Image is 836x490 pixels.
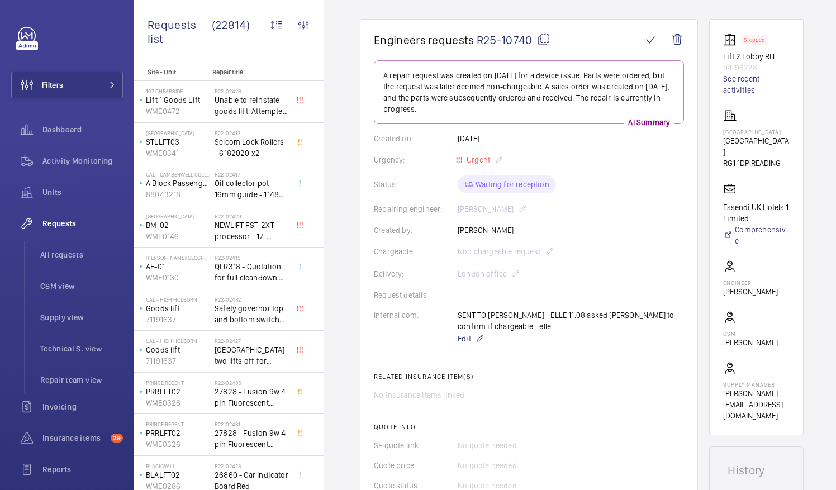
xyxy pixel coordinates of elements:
[42,432,106,444] span: Insurance items
[146,314,210,325] p: 71191637
[723,224,790,246] a: Comprehensive
[146,213,210,220] p: [GEOGRAPHIC_DATA]
[215,220,288,242] span: NEWLIFT FST-2XT processor - 17-02000003 1021,00 euros x1
[215,337,288,344] h2: R22-02427
[215,171,288,178] h2: R22-02417
[477,33,550,47] span: R25-10740
[146,178,210,189] p: A Block Passenger Lift 2 (B) L/H
[42,401,123,412] span: Invoicing
[215,88,288,94] h2: R22-02428
[42,124,123,135] span: Dashboard
[723,330,778,337] p: CSM
[42,79,63,91] span: Filters
[146,94,210,106] p: Lift 1 Goods Lift
[146,130,210,136] p: [GEOGRAPHIC_DATA]
[212,68,286,76] p: Repair title
[146,189,210,200] p: 88043218
[111,434,123,443] span: 29
[723,158,790,169] p: RG1 1DP READING
[146,427,210,439] p: PRRLFT02
[215,379,288,386] h2: R22-02435
[146,220,210,231] p: BM-02
[744,38,765,42] p: Stopped
[146,355,210,367] p: 71191637
[146,344,210,355] p: Goods lift
[723,279,778,286] p: Engineer
[146,386,210,397] p: PRRLFT02
[458,333,471,344] span: Edit
[146,231,210,242] p: WME0146
[374,423,684,431] h2: Quote info
[215,421,288,427] h2: R22-02431
[146,88,210,94] p: 107 Cheapside
[215,178,288,200] span: Oil collector pot 16mm guide - 11482 x2
[383,70,674,115] p: A repair request was created on [DATE] for a device issue. Parts were ordered, but the request wa...
[215,94,288,117] span: Unable to reinstate goods lift. Attempted to swap control boards with PL2, no difference. Technic...
[146,261,210,272] p: AE-01
[146,171,210,178] p: UAL - Camberwell College of Arts
[723,129,790,135] p: [GEOGRAPHIC_DATA]
[42,187,123,198] span: Units
[215,296,288,303] h2: R22-02432
[215,463,288,469] h2: R22-02423
[40,249,123,260] span: All requests
[146,254,210,261] p: [PERSON_NAME][GEOGRAPHIC_DATA]
[42,155,123,166] span: Activity Monitoring
[215,303,288,325] span: Safety governor top and bottom switches not working from an immediate defect. Lift passenger lift...
[723,33,741,46] img: elevator.svg
[40,312,123,323] span: Supply view
[146,303,210,314] p: Goods lift
[146,106,210,117] p: WME0472
[215,130,288,136] h2: R22-02413
[215,261,288,283] span: QLR318 - Quotation for full cleandown of lift and motor room at, Workspace, [PERSON_NAME][GEOGRAP...
[148,18,212,46] span: Requests list
[146,421,210,427] p: Prince Regent
[728,465,785,476] h1: History
[374,373,684,380] h2: Related insurance item(s)
[146,397,210,408] p: WME0326
[624,117,674,128] p: AI Summary
[723,381,790,388] p: Supply manager
[146,469,210,481] p: BLALFT02
[146,136,210,148] p: STLLFT03
[723,388,790,421] p: [PERSON_NAME][EMAIL_ADDRESS][DOMAIN_NAME]
[146,272,210,283] p: WME0130
[134,68,208,76] p: Site - Unit
[146,463,210,469] p: Blackwall
[723,135,790,158] p: [GEOGRAPHIC_DATA]
[723,286,778,297] p: [PERSON_NAME]
[215,254,288,261] h2: R22-02415
[723,62,790,73] p: 94196228
[723,51,790,62] p: Lift 2 Lobby RH
[215,427,288,450] span: 27828 - Fusion 9w 4 pin Fluorescent Lamp / Bulb - Used on Prince regent lift No2 car top test con...
[11,72,123,98] button: Filters
[723,337,778,348] p: [PERSON_NAME]
[42,464,123,475] span: Reports
[215,136,288,159] span: Selcom Lock Rollers - 6182020 x2 -----
[146,337,210,344] p: UAL - High Holborn
[146,439,210,450] p: WME0326
[40,374,123,386] span: Repair team view
[146,296,210,303] p: UAL - High Holborn
[723,73,790,96] a: See recent activities
[40,280,123,292] span: CSM view
[42,218,123,229] span: Requests
[215,386,288,408] span: 27828 - Fusion 9w 4 pin Fluorescent Lamp / Bulb - Used on Prince regent lift No2 car top test con...
[215,213,288,220] h2: R22-02429
[146,379,210,386] p: Prince Regent
[374,33,474,47] span: Engineers requests
[40,343,123,354] span: Technical S. view
[146,148,210,159] p: WME0341
[215,344,288,367] span: [GEOGRAPHIC_DATA] two lifts off for safety governor rope switches at top and bottom. Immediate de...
[723,202,790,224] p: Essendi UK Hotels 1 Limited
